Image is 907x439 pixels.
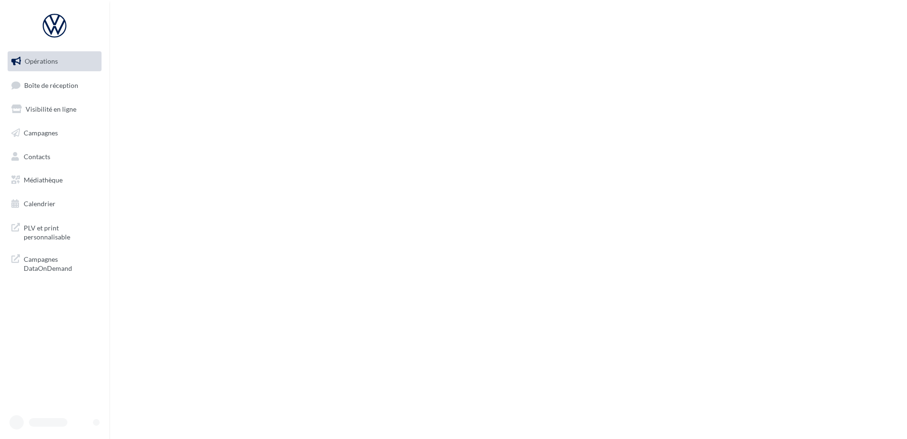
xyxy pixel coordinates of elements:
a: Boîte de réception [6,75,103,95]
a: Campagnes DataOnDemand [6,249,103,277]
span: Campagnes DataOnDemand [24,253,98,273]
span: Boîte de réception [24,81,78,89]
span: Campagnes [24,129,58,137]
span: Opérations [25,57,58,65]
span: Contacts [24,152,50,160]
a: Visibilité en ligne [6,99,103,119]
span: Médiathèque [24,176,63,184]
span: PLV et print personnalisable [24,221,98,242]
span: Visibilité en ligne [26,105,76,113]
span: Calendrier [24,200,56,208]
a: Campagnes [6,123,103,143]
a: Médiathèque [6,170,103,190]
a: Contacts [6,147,103,167]
a: Opérations [6,51,103,71]
a: Calendrier [6,194,103,214]
a: PLV et print personnalisable [6,218,103,246]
